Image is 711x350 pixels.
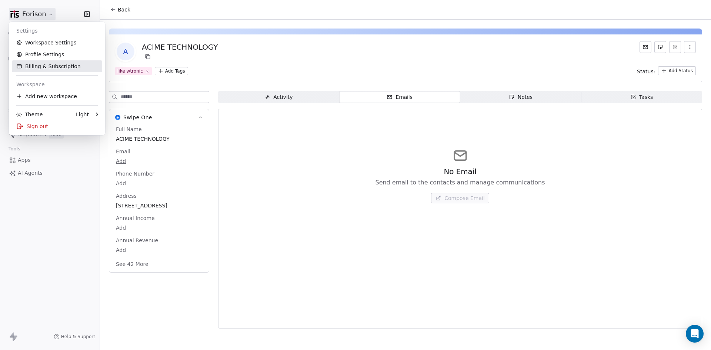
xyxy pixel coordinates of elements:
[12,90,102,102] div: Add new workspace
[12,37,102,49] a: Workspace Settings
[12,60,102,72] a: Billing & Subscription
[12,49,102,60] a: Profile Settings
[12,25,102,37] div: Settings
[12,120,102,132] div: Sign out
[76,111,89,118] div: Light
[16,111,43,118] div: Theme
[12,79,102,90] div: Workspace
